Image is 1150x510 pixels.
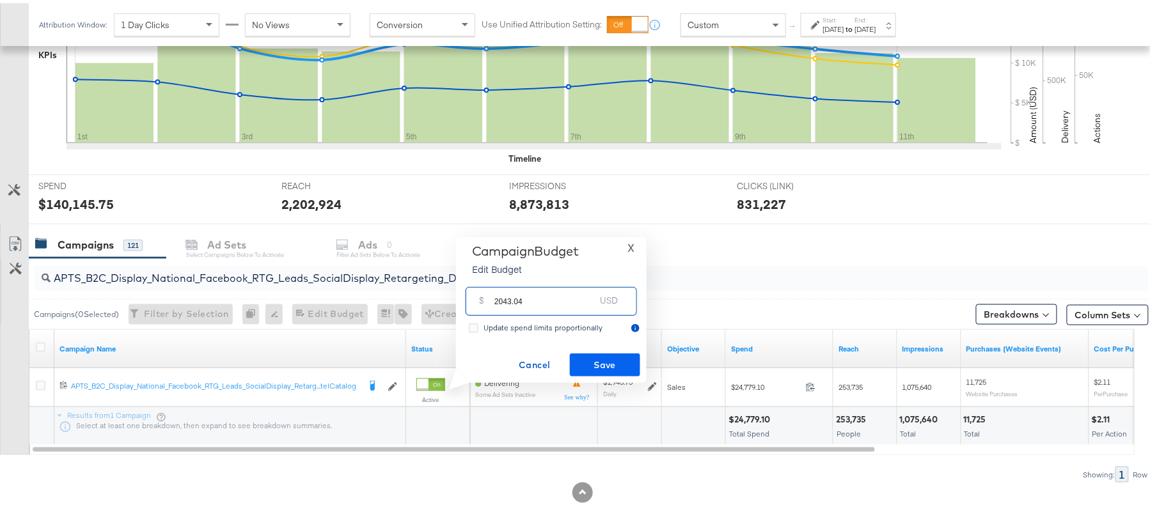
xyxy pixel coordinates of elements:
span: Save [575,354,635,370]
label: Use Unified Attribution Setting: [482,15,602,27]
span: 1,075,640 [902,379,932,389]
div: Campaign Budget [472,240,579,256]
span: 253,735 [839,379,863,389]
a: Shows the current state of your Ad Campaign. [411,341,465,351]
p: Edit Budget [472,259,579,272]
label: Start: [823,13,844,21]
text: Actions [1092,110,1103,140]
span: Cancel [505,354,565,370]
text: Delivery [1060,107,1071,140]
div: $ [474,289,489,312]
span: Per Action [1092,426,1128,435]
div: USD [595,289,624,312]
span: ↑ [787,22,799,26]
sub: Daily [603,387,617,394]
span: Conversion [377,16,423,27]
div: 0 [242,301,265,321]
span: IMPRESSIONS [509,177,605,189]
div: Row [1133,467,1149,476]
span: 11,725 [966,374,987,383]
div: 8,873,813 [509,192,569,210]
span: SPEND [38,177,134,189]
sub: Some Ad Sets Inactive [475,388,535,395]
span: REACH [281,177,377,189]
label: End: [855,13,876,21]
text: Amount (USD) [1028,84,1039,140]
span: Update spend limits proportionally [484,320,603,329]
div: Timeline [508,150,541,162]
a: The number of times a purchase was made tracked by your Custom Audience pixel on your website aft... [966,341,1084,351]
span: Custom [688,16,719,27]
button: X [622,240,640,250]
span: Total Spend [729,426,769,435]
span: Total [901,426,917,435]
sub: Per Purchase [1094,387,1128,394]
a: The total amount spent to date. [731,341,828,351]
input: Enter your budget [494,279,595,307]
div: [DATE] [823,21,844,31]
div: 2,202,924 [281,192,342,210]
div: 1 [1115,463,1129,479]
div: 253,735 [836,410,870,422]
span: 1 Day Clicks [121,16,169,27]
button: Cancel [500,350,570,373]
div: Campaigns [58,235,114,249]
a: The number of times your ad was served. On mobile apps an ad is counted as served the first time ... [902,341,956,351]
div: 121 [123,236,143,248]
button: Breakdowns [976,301,1057,321]
div: $24,779.10 [729,410,774,422]
span: Sales [667,379,686,389]
a: The number of people your ad was served to. [839,341,892,351]
span: Total [965,426,981,435]
label: Active [416,392,445,401]
div: 831,227 [737,192,786,210]
div: 1,075,640 [900,410,942,422]
span: X [627,236,634,254]
span: CLICKS (LINK) [737,177,833,189]
div: Attribution Window: [38,17,107,26]
span: Delivering [484,375,519,385]
sub: Website Purchases [966,387,1018,394]
div: $2.11 [1092,410,1114,422]
a: APTS_B2C_Display_National_Facebook_RTG_Leads_SocialDisplay_Retarg...telCatalog [71,378,359,390]
span: No Views [252,16,290,27]
input: Search Campaigns by Name, ID or Objective [51,258,1047,282]
div: Showing: [1083,467,1115,476]
a: Your campaign's objective. [667,341,721,351]
div: Campaigns ( 0 Selected) [34,305,119,317]
div: 11,725 [964,410,990,422]
button: Save [570,350,640,373]
span: People [837,426,861,435]
div: APTS_B2C_Display_National_Facebook_RTG_Leads_SocialDisplay_Retarg...telCatalog [71,378,359,388]
strong: to [844,21,855,31]
span: $24,779.10 [731,379,801,389]
div: KPIs [38,46,57,58]
a: Your campaign name. [59,341,401,351]
button: Column Sets [1067,302,1149,322]
div: $140,145.75 [38,192,114,210]
div: [DATE] [855,21,876,31]
span: $2.11 [1094,374,1111,383]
